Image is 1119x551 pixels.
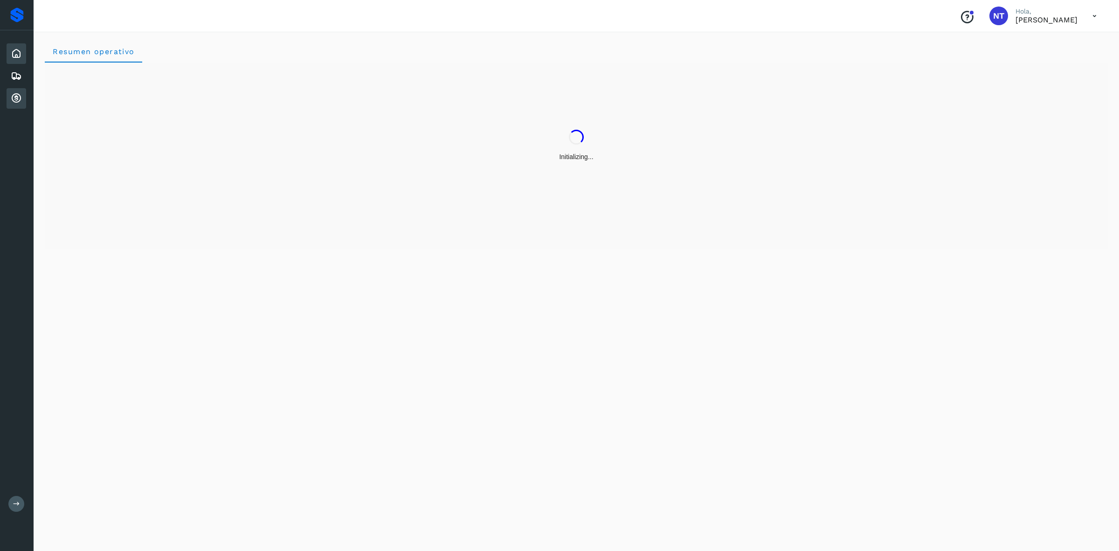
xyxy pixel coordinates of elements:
[52,47,135,56] span: Resumen operativo
[7,43,26,64] div: Inicio
[7,66,26,86] div: Embarques
[1015,15,1078,24] p: Norberto Tula Tepo
[7,88,26,109] div: Cuentas por cobrar
[1015,7,1078,15] p: Hola,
